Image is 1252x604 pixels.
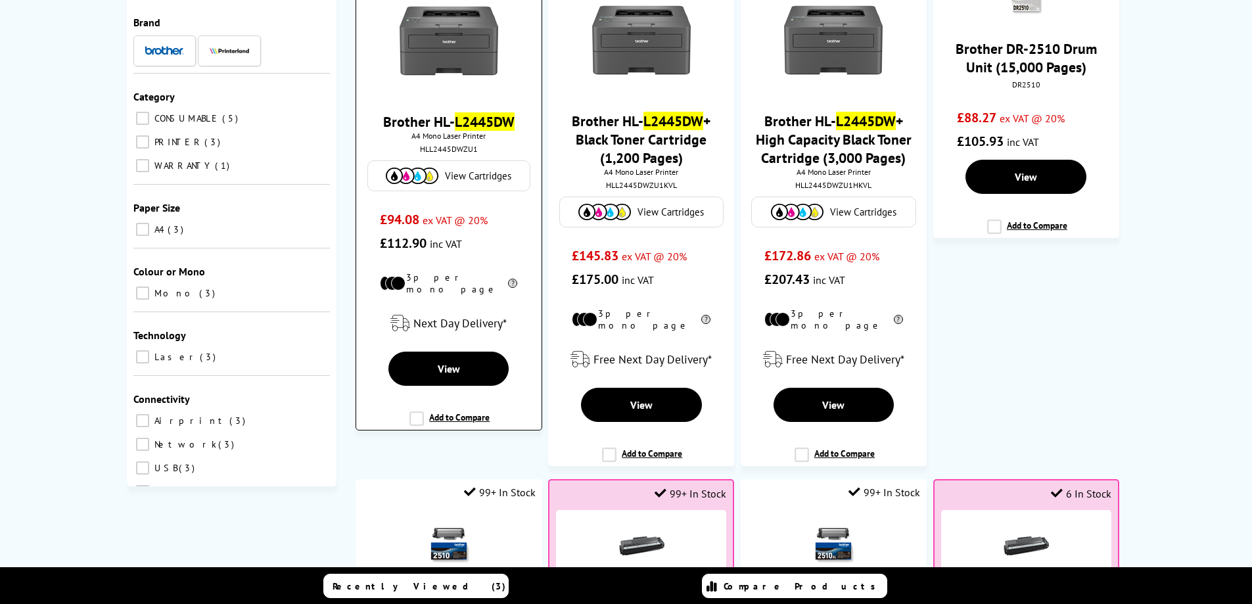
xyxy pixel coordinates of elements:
[151,462,177,474] span: USB
[764,308,903,331] li: 3p per mono page
[413,315,507,331] span: Next Day Delivery*
[747,167,920,177] span: A4 Mono Laser Printer
[622,250,687,263] span: ex VAT @ 20%
[764,271,810,288] span: £207.43
[386,168,438,184] img: Cartridges
[388,352,509,386] a: View
[638,206,704,218] span: View Cartridges
[572,271,618,288] span: £175.00
[764,247,811,264] span: £172.86
[133,201,180,214] span: Paper Size
[813,273,845,287] span: inc VAT
[151,438,217,450] span: Network
[375,168,523,184] a: View Cartridges
[151,223,166,235] span: A4
[380,235,427,252] span: £112.90
[751,180,917,190] div: HLL2445DWZU1HKVL
[756,112,912,167] a: Brother HL-L2445DW+ High Capacity Black Toner Cartridge (3,000 Pages)
[229,415,248,427] span: 3
[133,392,190,406] span: Connectivity
[630,398,653,411] span: View
[786,352,904,367] span: Free Next Day Delivery*
[204,136,223,148] span: 3
[210,47,249,54] img: Printerland
[438,362,460,375] span: View
[215,160,233,172] span: 1
[602,448,682,473] label: Add to Compare
[581,388,702,422] a: View
[151,287,198,299] span: Mono
[702,574,887,598] a: Compare Products
[814,250,879,263] span: ex VAT @ 20%
[222,112,241,124] span: 5
[464,486,536,499] div: 99+ In Stock
[836,112,896,130] mark: L2445DW
[409,411,490,436] label: Add to Compare
[366,144,531,154] div: HLL2445DWZU1
[1051,487,1111,500] div: 6 In Stock
[151,415,228,427] span: Airprint
[774,388,894,422] a: View
[578,204,631,220] img: Cartridges
[363,305,534,342] div: modal_delivery
[943,80,1109,89] div: DR2510
[567,204,716,220] a: View Cartridges
[848,486,920,499] div: 99+ In Stock
[200,351,219,363] span: 3
[957,133,1004,150] span: £105.93
[810,522,856,568] img: brother-TN-2510XL-toner-box-small.png
[572,308,710,331] li: 3p per mono page
[455,112,515,131] mark: L2445DW
[1015,170,1037,183] span: View
[618,523,664,569] img: K15753ZA-small.gif
[136,112,149,125] input: CONSUMABLE 5
[987,220,1067,244] label: Add to Compare
[822,398,845,411] span: View
[423,214,488,227] span: ex VAT @ 20%
[218,438,237,450] span: 3
[771,204,823,220] img: Cartridges
[136,159,149,172] input: WARRANTY 1
[593,352,712,367] span: Free Next Day Delivery*
[133,16,160,29] span: Brand
[383,112,515,131] a: Brother HL-L2445DW
[136,461,149,475] input: USB 3
[136,135,149,149] input: PRINTER 3
[179,462,198,474] span: 3
[151,486,231,498] span: Wireless
[965,160,1086,194] a: View
[136,350,149,363] input: Laser 3
[136,287,149,300] input: Mono 3
[133,90,175,103] span: Category
[151,160,214,172] span: WARRANTY
[151,136,203,148] span: PRINTER
[151,112,221,124] span: CONSUMABLE
[643,112,703,130] mark: L2445DW
[333,580,506,592] span: Recently Viewed (3)
[747,341,920,378] div: modal_delivery
[795,448,875,473] label: Add to Compare
[151,351,198,363] span: Laser
[199,287,218,299] span: 3
[724,580,883,592] span: Compare Products
[145,46,184,55] img: Brother
[445,170,511,182] span: View Cartridges
[380,211,419,228] span: £94.08
[426,522,472,568] img: brother-TN-2510-toner-box-small.png
[555,167,728,177] span: A4 Mono Laser Printer
[758,204,908,220] a: View Cartridges
[233,486,252,498] span: 3
[363,131,534,141] span: A4 Mono Laser Printer
[380,271,517,295] li: 3p per mono page
[136,223,149,236] input: A4 3
[558,180,724,190] div: HLL2445DWZU1KVL
[133,329,186,342] span: Technology
[572,112,710,167] a: Brother HL-L2445DW+ Black Toner Cartridge (1,200 Pages)
[830,206,896,218] span: View Cartridges
[1000,112,1065,125] span: ex VAT @ 20%
[136,414,149,427] input: Airprint 3
[957,109,996,126] span: £88.27
[430,237,462,250] span: inc VAT
[1007,135,1039,149] span: inc VAT
[136,485,149,498] input: Wireless 3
